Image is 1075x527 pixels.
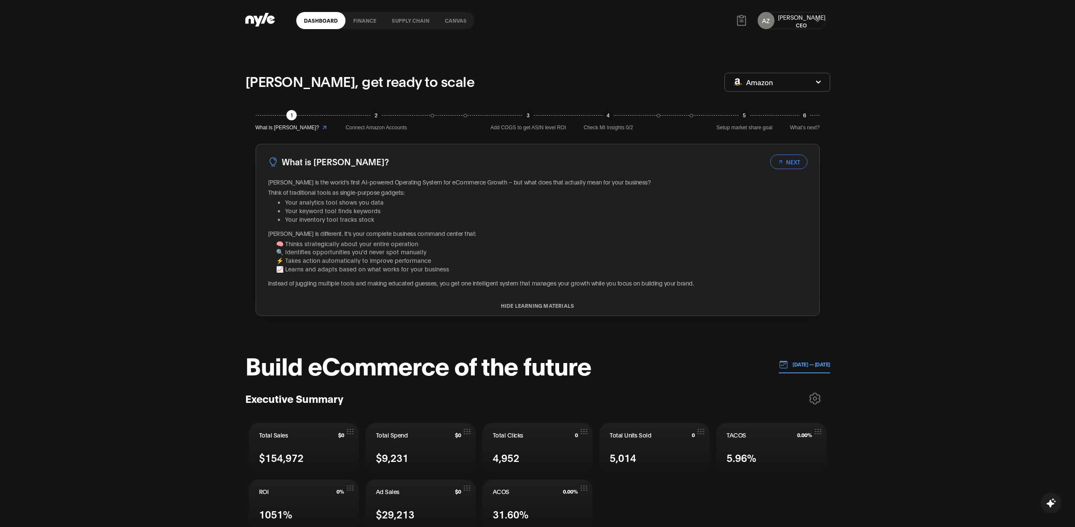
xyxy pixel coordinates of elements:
[603,110,613,120] div: 4
[256,303,819,309] button: HIDE LEARNING MATERIALS
[733,78,742,86] img: Amazon
[739,110,750,120] div: 5
[286,110,297,120] div: 1
[692,432,695,438] span: 0
[268,279,807,287] p: Instead of juggling multiple tools and making educated guesses, you get one intelligent system th...
[338,432,344,438] span: $0
[778,21,825,29] div: CEO
[376,431,408,439] span: Total Spend
[276,256,807,265] li: ⚡ Takes action automatically to improve performance
[716,423,826,473] button: TACOS0.00%5.96%
[493,487,509,496] span: ACOS
[610,450,636,465] span: 5,014
[276,239,807,248] li: 🧠 Thinks strategically about your entire operation
[259,431,288,439] span: Total Sales
[493,450,519,465] span: 4,952
[268,188,807,197] p: Think of traditional tools as single-purpose gadgets:
[259,487,269,496] span: ROI
[268,229,807,238] p: [PERSON_NAME] is different. It's your complete business command center that:
[493,506,529,521] span: 31.60%
[259,506,292,521] span: 1051%
[455,488,461,494] span: $0
[256,124,319,132] span: What is [PERSON_NAME]?
[276,265,807,273] li: 📈 Learns and adapts based on what works for your business
[268,157,278,167] img: LightBulb
[285,206,807,215] li: Your keyword tool finds keywords
[746,77,773,87] span: Amazon
[276,247,807,256] li: 🔍 Identifies opportunities you'd never spot manually
[268,178,807,186] p: [PERSON_NAME] is the world's first AI-powered Operating System for eCommerce Growth – but what do...
[437,12,474,29] a: Canvas
[285,215,807,223] li: Your inventory tool tracks stock
[245,71,475,91] p: [PERSON_NAME], get ready to scale
[800,110,810,120] div: 6
[724,73,830,92] button: Amazon
[797,432,812,438] span: 0.00%
[345,124,407,132] span: Connect Amazon Accounts
[717,124,773,132] span: Setup market share goal
[285,198,807,206] li: Your analytics tool shows you data
[779,360,788,369] img: 01.01.24 — 07.01.24
[455,432,461,438] span: $0
[770,155,807,169] button: NEXT
[282,155,389,168] h3: What is [PERSON_NAME]?
[727,431,746,439] span: TACOS
[790,124,819,132] span: What’s next?
[245,352,591,378] h1: Build eCommerce of the future
[345,12,384,29] a: finance
[758,12,774,29] button: AZ
[584,124,633,132] span: Check MI Insights 0/2
[366,423,476,473] button: Total Spend$0$9,231
[778,13,825,29] button: [PERSON_NAME]CEO
[336,488,344,494] span: 0%
[249,423,359,473] button: Total Sales$0$154,972
[384,12,437,29] a: Supply chain
[523,110,533,120] div: 3
[296,12,345,29] a: Dashboard
[778,13,825,21] div: [PERSON_NAME]
[599,423,709,473] button: Total Units Sold05,014
[259,450,304,465] span: $154,972
[376,450,408,465] span: $9,231
[245,392,343,405] h3: Executive Summary
[371,110,381,120] div: 2
[493,431,523,439] span: Total Clicks
[376,506,414,521] span: $29,213
[491,124,566,132] span: Add COGS to get ASIN level ROI
[727,450,756,465] span: 5.96%
[482,423,593,473] button: Total Clicks04,952
[376,487,399,496] span: Ad Sales
[610,431,651,439] span: Total Units Sold
[575,432,578,438] span: 0
[779,356,830,373] button: [DATE] — [DATE]
[563,488,578,494] span: 0.00%
[788,360,830,368] p: [DATE] — [DATE]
